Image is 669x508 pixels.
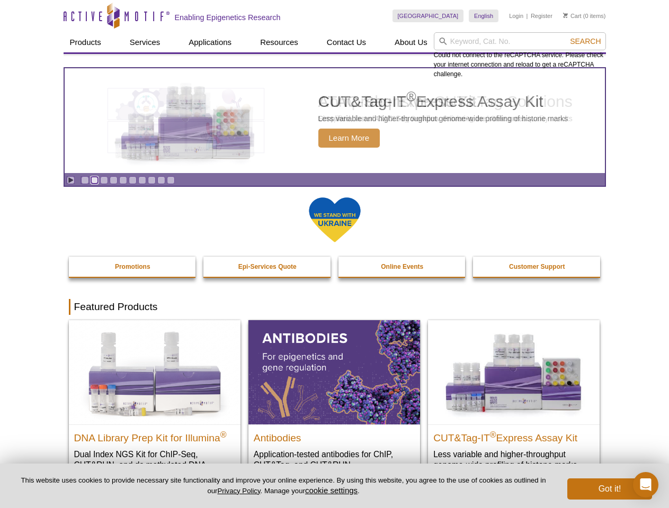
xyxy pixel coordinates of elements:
[490,430,496,439] sup: ®
[318,129,380,148] span: Learn More
[81,176,89,184] a: Go to slide 1
[65,68,605,173] article: CUT&Tag-IT Express Assay Kit
[99,62,273,179] img: CUT&Tag-IT Express Assay Kit
[434,32,606,50] input: Keyword, Cat. No.
[393,10,464,22] a: [GEOGRAPHIC_DATA]
[527,10,528,22] li: |
[563,10,606,22] li: (0 items)
[428,320,600,480] a: CUT&Tag-IT® Express Assay Kit CUT&Tag-IT®Express Assay Kit Less variable and higher-throughput ge...
[148,176,156,184] a: Go to slide 8
[91,176,99,184] a: Go to slide 2
[217,487,260,495] a: Privacy Policy
[67,176,75,184] a: Toggle autoplay
[433,449,594,470] p: Less variable and higher-throughput genome-wide profiling of histone marks​.
[254,428,415,443] h2: Antibodies
[157,176,165,184] a: Go to slide 9
[123,32,167,52] a: Services
[318,94,568,110] h2: CUT&Tag-IT Express Assay Kit
[434,32,606,79] div: Could not connect to the reCAPTCHA service. Please check your internet connection and reload to g...
[469,10,498,22] a: English
[138,176,146,184] a: Go to slide 7
[633,472,658,497] div: Open Intercom Messenger
[428,320,600,424] img: CUT&Tag-IT® Express Assay Kit
[100,176,108,184] a: Go to slide 3
[563,12,582,20] a: Cart
[570,37,601,46] span: Search
[305,486,358,495] button: cookie settings
[69,320,240,491] a: DNA Library Prep Kit for Illumina DNA Library Prep Kit for Illumina® Dual Index NGS Kit for ChIP-...
[238,263,297,270] strong: Epi-Services Quote
[254,449,415,470] p: Application-tested antibodies for ChIP, CUT&Tag, and CUT&RUN.
[65,68,605,173] a: CUT&Tag-IT Express Assay Kit CUT&Tag-IT®Express Assay Kit Less variable and higher-throughput gen...
[338,257,467,277] a: Online Events
[254,32,305,52] a: Resources
[203,257,332,277] a: Epi-Services Quote
[175,13,281,22] h2: Enabling Epigenetics Research
[69,299,601,315] h2: Featured Products
[320,32,372,52] a: Contact Us
[406,89,416,104] sup: ®
[509,12,523,20] a: Login
[17,476,550,496] p: This website uses cookies to provide necessary site functionality and improve your online experie...
[531,12,552,20] a: Register
[220,430,227,439] sup: ®
[119,176,127,184] a: Go to slide 5
[69,257,197,277] a: Promotions
[167,176,175,184] a: Go to slide 10
[388,32,434,52] a: About Us
[567,37,604,46] button: Search
[381,263,423,270] strong: Online Events
[110,176,118,184] a: Go to slide 4
[69,320,240,424] img: DNA Library Prep Kit for Illumina
[433,428,594,443] h2: CUT&Tag-IT Express Assay Kit
[182,32,238,52] a: Applications
[567,478,652,500] button: Got it!
[248,320,420,480] a: All Antibodies Antibodies Application-tested antibodies for ChIP, CUT&Tag, and CUT&RUN.
[318,114,568,123] p: Less variable and higher-throughput genome-wide profiling of histone marks
[74,428,235,443] h2: DNA Library Prep Kit for Illumina
[563,13,568,18] img: Your Cart
[473,257,601,277] a: Customer Support
[115,263,150,270] strong: Promotions
[509,263,565,270] strong: Customer Support
[129,176,137,184] a: Go to slide 6
[248,320,420,424] img: All Antibodies
[64,32,108,52] a: Products
[74,449,235,481] p: Dual Index NGS Kit for ChIP-Seq, CUT&RUN, and ds methylated DNA assays.
[308,196,361,243] img: We Stand With Ukraine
